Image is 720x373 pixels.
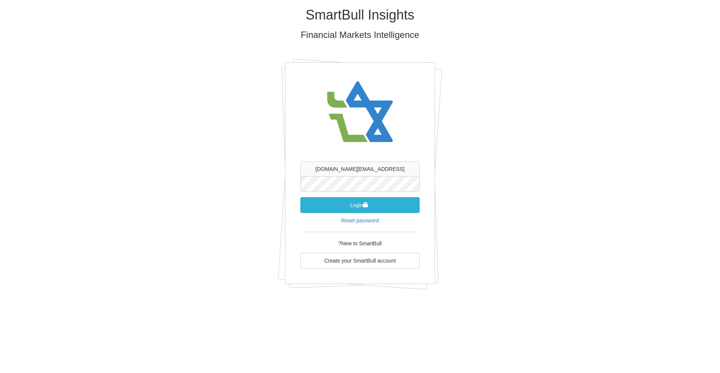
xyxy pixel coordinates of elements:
[300,162,420,177] input: username
[338,240,382,246] span: New to SmartBull?
[300,253,420,269] a: Create your SmartBull account
[341,217,379,223] a: Reset password
[141,30,579,40] h3: Financial Markets Intelligence
[300,197,420,213] button: Login
[141,8,579,23] h1: SmartBull Insights
[322,74,397,150] img: avatar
